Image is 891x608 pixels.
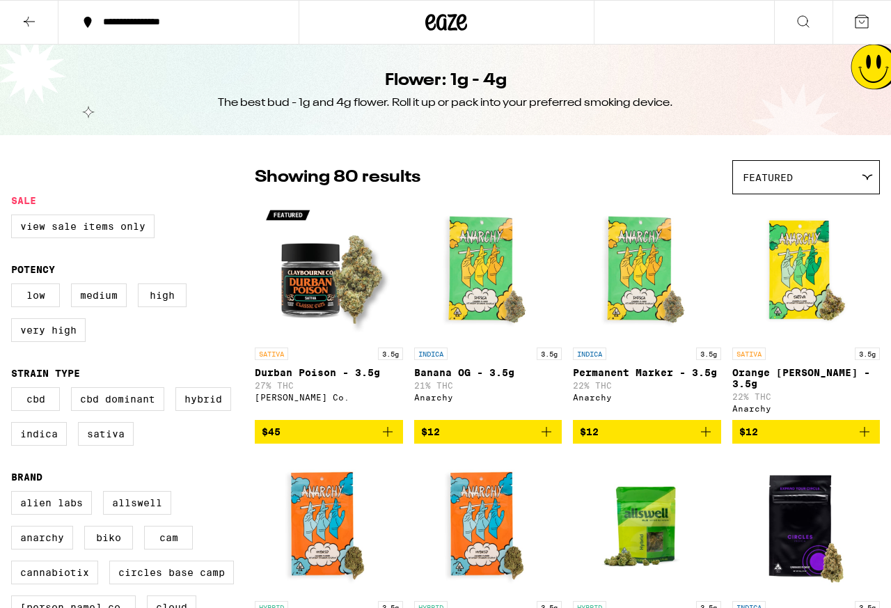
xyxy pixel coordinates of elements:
p: 22% THC [573,381,721,390]
p: Permanent Marker - 3.5g [573,367,721,378]
label: Allswell [103,491,171,515]
label: Very High [11,318,86,342]
legend: Potency [11,264,55,275]
a: Open page for Durban Poison - 3.5g from Claybourne Co. [255,201,403,420]
label: Hybrid [175,387,231,411]
p: Durban Poison - 3.5g [255,367,403,378]
p: Banana OG - 3.5g [414,367,562,378]
a: Open page for Permanent Marker - 3.5g from Anarchy [573,201,721,420]
button: Add to bag [732,420,881,444]
label: CAM [144,526,193,549]
label: Indica [11,422,67,446]
div: Anarchy [414,393,562,402]
button: Add to bag [414,420,562,444]
button: Add to bag [573,420,721,444]
legend: Brand [11,471,42,483]
img: Circles Base Camp - Black Cherry Gelato - 3.5g [736,455,876,594]
label: Sativa [78,422,134,446]
img: Anarchy - RS11 - 3.5g [418,455,558,594]
label: Cannabiotix [11,561,98,584]
legend: Strain Type [11,368,80,379]
span: $12 [580,426,599,437]
img: Anarchy - Banana OG - 3.5g [418,201,558,341]
img: Anarchy - Cherry OG - 3.5g [259,455,398,594]
a: Open page for Banana OG - 3.5g from Anarchy [414,201,562,420]
p: Showing 80 results [255,166,420,189]
p: SATIVA [732,348,766,360]
div: The best bud - 1g and 4g flower. Roll it up or pack into your preferred smoking device. [218,95,673,111]
div: Anarchy [573,393,721,402]
div: [PERSON_NAME] Co. [255,393,403,402]
label: Medium [71,283,127,307]
div: Anarchy [732,404,881,413]
h1: Flower: 1g - 4g [385,69,507,93]
p: SATIVA [255,348,288,360]
label: CBD [11,387,60,411]
label: Low [11,283,60,307]
img: Claybourne Co. - Durban Poison - 3.5g [259,201,398,341]
label: Anarchy [11,526,73,549]
label: Biko [84,526,133,549]
p: 3.5g [855,348,880,360]
legend: Sale [11,195,36,206]
button: Add to bag [255,420,403,444]
label: Alien Labs [11,491,92,515]
p: 22% THC [732,392,881,401]
img: Anarchy - Permanent Marker - 3.5g [577,201,716,341]
img: Anarchy - Orange Runtz - 3.5g [736,201,876,341]
p: Orange [PERSON_NAME] - 3.5g [732,367,881,389]
p: INDICA [414,348,448,360]
span: Featured [743,172,793,183]
label: CBD Dominant [71,387,164,411]
label: View Sale Items Only [11,215,155,238]
label: High [138,283,187,307]
span: $12 [739,426,758,437]
p: 3.5g [696,348,721,360]
span: $45 [262,426,281,437]
p: 21% THC [414,381,562,390]
a: Open page for Orange Runtz - 3.5g from Anarchy [732,201,881,420]
p: 3.5g [378,348,403,360]
span: $12 [421,426,440,437]
p: 27% THC [255,381,403,390]
p: INDICA [573,348,606,360]
p: 3.5g [537,348,562,360]
img: Allswell - Sugar Pine - 3.5g [577,455,716,594]
label: Circles Base Camp [109,561,234,584]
